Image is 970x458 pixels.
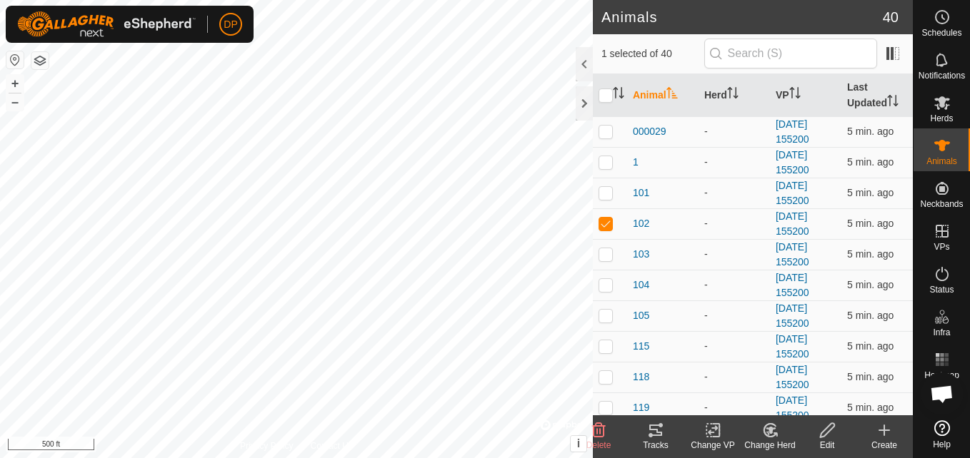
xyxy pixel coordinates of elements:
span: i [577,437,580,449]
a: [DATE] 155200 [776,180,809,206]
span: 115 [633,339,649,354]
button: Map Layers [31,52,49,69]
span: 1 [633,155,639,170]
div: - [704,278,764,292]
span: 101 [633,185,649,200]
div: Change Herd [741,439,799,452]
div: Create [856,439,913,452]
button: i [571,436,586,452]
span: 1 selected of 40 [601,46,704,61]
span: 119 [633,400,649,415]
h2: Animals [601,9,883,26]
div: - [704,400,764,415]
span: Sep 11, 2025, 6:38 PM [847,310,894,321]
span: 118 [633,370,649,385]
div: Open chat [921,372,964,415]
span: Sep 11, 2025, 6:38 PM [847,279,894,290]
span: Animals [926,157,957,166]
span: 103 [633,247,649,262]
p-sorticon: Activate to sort [666,89,678,101]
a: [DATE] 155200 [776,118,809,145]
a: [DATE] 155200 [776,241,809,268]
a: [DATE] 155200 [776,272,809,298]
span: 102 [633,216,649,231]
p-sorticon: Activate to sort [727,89,739,101]
a: [DATE] 155200 [776,149,809,175]
th: Herd [699,74,770,117]
div: - [704,339,764,354]
button: Reset Map [6,51,24,68]
span: 000029 [633,124,666,139]
span: Sep 11, 2025, 6:38 PM [847,248,894,260]
span: Schedules [921,29,961,37]
button: – [6,93,24,111]
p-sorticon: Activate to sort [613,89,624,101]
span: Status [929,285,954,294]
button: + [6,75,24,92]
span: 105 [633,308,649,323]
span: Help [933,440,951,449]
span: Sep 11, 2025, 6:38 PM [847,156,894,168]
span: Sep 11, 2025, 6:38 PM [847,126,894,137]
th: VP [770,74,841,117]
span: Herds [930,114,953,123]
th: Last Updated [841,74,913,117]
span: Sep 11, 2025, 6:38 PM [847,187,894,198]
p-sorticon: Activate to sort [789,89,801,101]
span: Sep 11, 2025, 6:38 PM [847,402,894,413]
span: Neckbands [920,200,963,208]
div: - [704,155,764,170]
a: Help [914,414,970,454]
span: VPs [934,243,949,251]
div: Change VP [684,439,741,452]
div: - [704,216,764,231]
span: DP [224,17,237,32]
img: Gallagher Logo [17,11,196,37]
a: Privacy Policy [240,439,294,452]
span: Heatmap [924,371,959,380]
div: - [704,370,764,385]
span: Sep 11, 2025, 6:38 PM [847,218,894,229]
a: [DATE] 155200 [776,364,809,390]
div: Edit [799,439,856,452]
a: Contact Us [311,439,353,452]
span: Sep 11, 2025, 6:38 PM [847,371,894,382]
span: Sep 11, 2025, 6:38 PM [847,340,894,352]
a: [DATE] 155200 [776,210,809,237]
div: - [704,185,764,200]
div: Tracks [627,439,684,452]
span: 40 [883,6,899,28]
a: [DATE] 155200 [776,302,809,329]
span: Infra [933,328,950,337]
span: 104 [633,278,649,292]
a: [DATE] 155200 [776,333,809,360]
a: [DATE] 155200 [776,395,809,421]
span: Delete [586,440,611,450]
input: Search (S) [704,39,877,68]
th: Animal [627,74,699,117]
p-sorticon: Activate to sort [887,97,899,108]
span: Notifications [919,71,965,80]
div: - [704,247,764,262]
div: - [704,308,764,323]
div: - [704,124,764,139]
